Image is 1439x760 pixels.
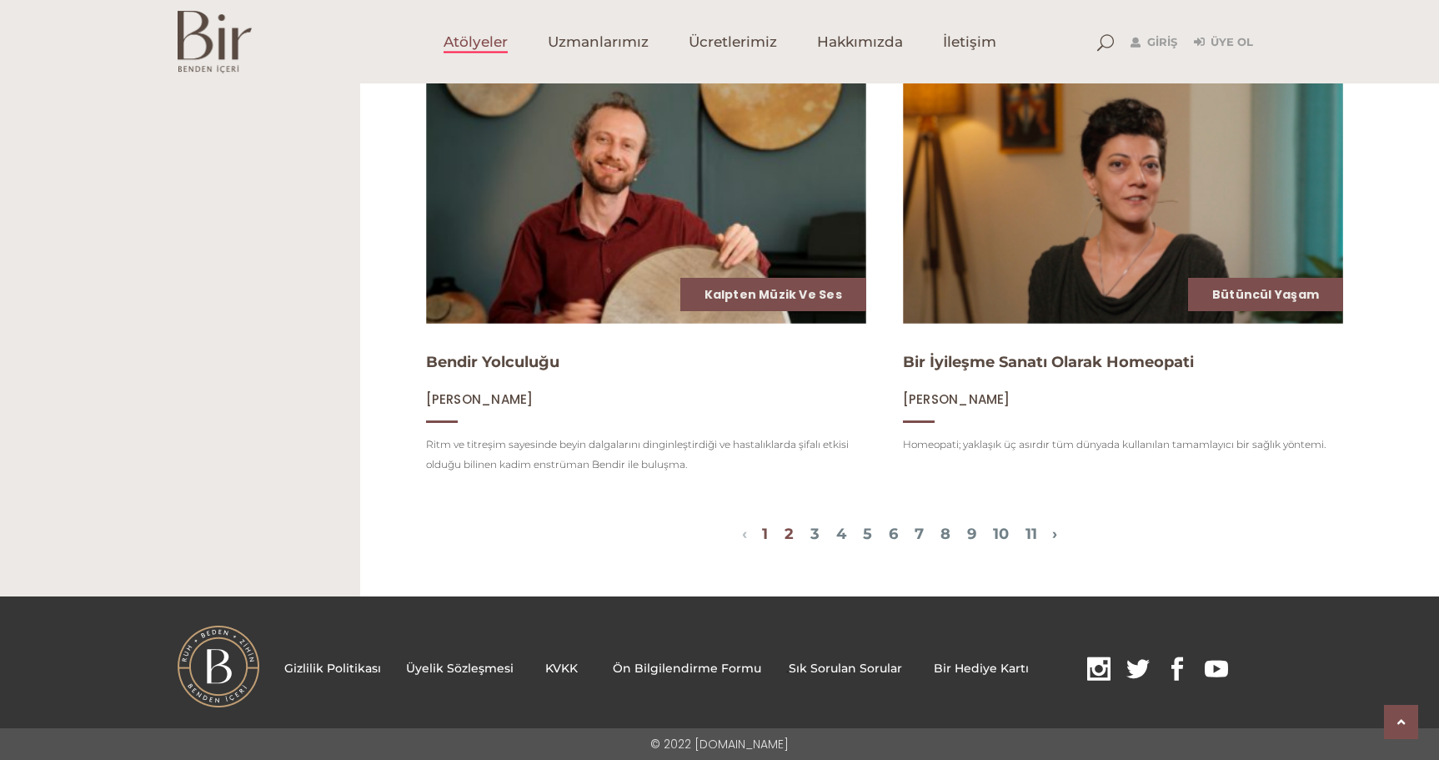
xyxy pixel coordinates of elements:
p: © 2022 [DOMAIN_NAME] [650,734,789,754]
a: 5 [863,525,872,543]
a: Üye Ol [1194,33,1253,53]
a: 4 [836,525,846,543]
a: Bir Sonraki Sayfa [1052,525,1057,543]
span: Ücretlerimiz [689,33,777,52]
a: Bütüncül Yaşam [1212,286,1319,303]
a: Üyelik Sözleşmesi [406,661,514,676]
a: Bendir Yolculuğu [426,353,559,371]
a: Ön Bilgilendirme Formu [613,661,761,676]
span: [PERSON_NAME] [903,390,1010,408]
a: Giriş [1131,33,1177,53]
a: [PERSON_NAME] [426,391,534,407]
a: Gizlilik Politikası [284,661,381,676]
span: Hakkımızda [817,33,903,52]
a: 3 [810,525,820,543]
a: Bir Hediye Kartı [934,661,1029,676]
p: Homeopati; yaklaşık üç asırdır tüm dünyada kullanılan tamamlayıcı bir sağlık yöntemi. [903,435,1343,455]
span: Atölyeler [444,33,508,52]
p: . [284,657,1241,682]
a: Bir Önceki Sayfa [742,525,747,543]
span: Uzmanlarımız [548,33,649,52]
p: Ritm ve titreşim sayesinde beyin dalgalarını dinginleştirdiği ve hastalıklarda şifalı etkisi oldu... [426,435,866,475]
a: 1 [762,525,768,543]
span: İletişim [943,33,996,52]
a: 11 [1025,525,1037,543]
span: [PERSON_NAME] [426,390,534,408]
a: 8 [940,525,950,543]
a: 7 [915,525,924,543]
a: 6 [889,525,898,543]
a: 2 [785,525,794,543]
a: KVKK [545,661,578,676]
img: BI%CC%87R-LOGO.png [178,626,259,707]
a: 9 [967,525,976,543]
a: 10 [993,525,1009,543]
a: [PERSON_NAME] [903,391,1010,407]
a: Sık Sorulan Sorular [789,661,902,676]
a: Bir İyileşme Sanatı Olarak Homeopati [903,353,1194,371]
a: Kalpten Müzik ve Ses [704,286,842,303]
